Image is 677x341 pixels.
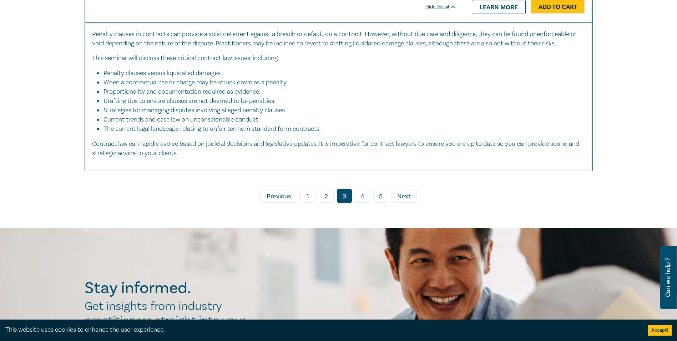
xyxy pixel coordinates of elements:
a: Next [391,189,417,203]
div: This website uses cookies to enhance the user experience. [5,325,637,335]
a: 2 [319,189,334,203]
span: Can we help ? [665,250,671,305]
p: Penalty clauses in contracts can provide a solid deterrent against a breach or default on a contr... [92,30,585,48]
p: Contract law can rapidly evolve based on judicial decisions and legislative updates. It is impera... [92,139,585,158]
li: Strategies for managing disputes involving alleged penalty clauses. [103,106,578,115]
button: Accept cookies [648,325,672,336]
h2: Stay informed. [85,279,253,297]
li: When a contractual fee or charge may be struck down as a penalty. [103,78,578,87]
span: Previous [267,192,291,201]
p: This seminar will discuss these critical contract law issues, including: [92,54,585,63]
li: Penalty clauses versus liquidated damages. [103,69,578,78]
div: Hide Detail [425,3,465,10]
a: 3 [337,189,352,203]
span: Next [397,192,411,201]
a: Previous [261,189,297,203]
a: 4 [355,189,370,203]
li: The current legal landscape relating to unfair terms in standard form contracts. [103,124,585,134]
li: Proportionality and documentation required as evidence. [103,87,578,97]
a: 5 [373,189,388,203]
li: Drafting tips to ensure clauses are not deemed to be penalties. [103,97,578,106]
a: 1 [300,189,315,203]
li: Current trends and case law on unconscionable conduct. [103,115,578,124]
